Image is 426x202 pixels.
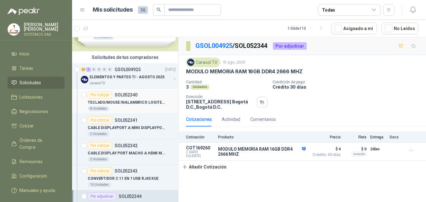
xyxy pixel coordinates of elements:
[88,176,158,182] p: CONVERTIDOR C 11 EN 1 USB RJ45 XUE
[8,134,65,153] a: Órdenes de Compra
[88,100,166,106] p: TECLADO/MOUSE INALAMBRICO LOGITECH MK270
[115,93,138,97] p: SOL052340
[345,135,366,139] p: Flete
[352,152,366,157] div: Incluido
[218,147,306,157] p: MODULO MEMORIA RAM 16GB DDR4 2666 MHZ
[250,116,276,123] div: Comentarios
[195,41,268,51] p: / SOL052344
[309,153,341,157] span: Crédito 30 días
[331,23,377,34] button: Asignado a mi
[345,145,366,153] p: $ 0
[72,51,178,63] div: Solicitudes de tus compradores
[81,76,88,83] img: Company Logo
[19,122,34,129] span: Cotizar
[186,150,214,154] span: C: [DATE]
[8,170,65,182] a: Configuración
[157,8,161,12] span: search
[19,173,47,179] span: Configuración
[218,135,306,139] p: Producto
[81,66,177,86] a: 22 1 0 0 0 0 GSOL004925[DATE] Company LogoELEMENTOS Y PARTES TI - AGOSTO 2025Caracol TV
[186,84,189,90] p: 3
[288,23,326,34] div: 1 - 50 de 110
[88,167,112,175] div: Por cotizar
[186,116,212,123] div: Cotizaciones
[102,67,107,72] div: 0
[370,145,386,153] p: 2 días
[90,74,164,80] p: ELEMENTOS Y PARTES TI - AGOSTO 2025
[93,5,133,14] h1: Mis solicitudes
[273,42,307,50] div: Por adjudicar
[19,94,43,101] span: Licitaciones
[390,135,402,139] p: Docs
[88,117,112,124] div: Por cotizar
[19,108,48,115] span: Negociaciones
[88,125,166,131] p: CABLE DISPLAYPORT A MINI DISPLAYPORT
[88,91,112,99] div: Por cotizar
[186,80,268,84] p: Cantidad
[195,42,232,49] a: GSOL004925
[97,67,101,72] div: 0
[115,169,138,173] p: SOL052343
[8,62,65,74] a: Tareas
[186,99,254,110] p: [STREET_ADDRESS] Bogotá D.C. , Bogotá D.C.
[186,154,214,158] span: Exp: [DATE]
[115,67,141,72] p: GSOL004925
[187,59,194,66] img: Company Logo
[88,150,166,156] p: CABLE DISPLAY PORT MACHO A HDMI MACHO
[107,67,112,72] div: 0
[19,50,29,57] span: Inicio
[19,65,33,72] span: Tareas
[88,193,116,200] div: Por adjudicar
[88,142,112,149] div: Por cotizar
[186,58,220,67] div: Caracol TV
[309,135,341,139] p: Precio
[88,182,111,187] div: 15 Unidades
[72,89,178,114] a: Por cotizarSOL052340TECLADO/MOUSE INALAMBRICO LOGITECH MK2708 Unidades
[186,68,302,75] p: MODULO MEMORIA RAM 16GB DDR4 2666 MHZ
[88,106,109,111] div: 8 Unidades
[72,114,178,139] a: Por cotizarSOL052341CABLE DISPLAYPORT A MINI DISPLAYPORT2 Unidades
[24,23,65,31] p: [PERSON_NAME] [PERSON_NAME]
[88,157,109,162] div: 2 Unidades
[190,85,210,90] div: Unidades
[370,135,386,139] p: Entrega
[24,33,65,36] p: SYSTEMCO SAS
[223,60,246,65] p: 15 ago, 2025
[8,48,65,60] a: Inicio
[222,116,240,123] div: Actividad
[72,139,178,165] a: Por cotizarSOL052342CABLE DISPLAY PORT MACHO A HDMI MACHO2 Unidades
[72,165,178,190] a: Por cotizarSOL052343CONVERTIDOR C 11 EN 1 USB RJ45 XUE15 Unidades
[91,67,96,72] div: 0
[8,77,65,89] a: Solicitudes
[81,67,86,72] div: 22
[88,132,109,137] div: 2 Unidades
[179,161,230,173] button: Añadir Cotización
[273,84,423,90] p: Crédito 30 días
[19,187,55,194] span: Manuales y ayuda
[8,156,65,168] a: Remisiones
[8,8,39,15] img: Logo peakr
[8,23,20,35] img: Company Logo
[8,106,65,117] a: Negociaciones
[186,145,214,150] p: COT169260
[115,143,138,148] p: SOL052342
[19,137,59,151] span: Órdenes de Compra
[8,91,65,103] a: Licitaciones
[8,184,65,196] a: Manuales y ayuda
[115,118,138,122] p: SOL052341
[382,23,418,34] button: No Leídos
[90,81,105,86] p: Caracol TV
[186,135,214,139] p: Cotización
[322,7,335,13] div: Todas
[309,145,341,153] span: $ 4
[19,158,43,165] span: Remisiones
[119,194,142,199] p: SOL052344
[273,80,423,84] p: Condición de pago
[186,95,254,99] p: Dirección
[138,6,148,14] span: 36
[86,67,91,72] div: 1
[19,79,41,86] span: Solicitudes
[8,120,65,132] a: Cotizar
[165,67,176,73] p: [DATE]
